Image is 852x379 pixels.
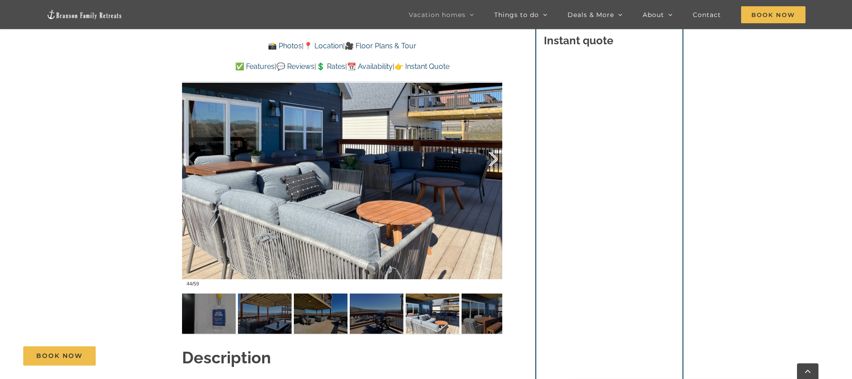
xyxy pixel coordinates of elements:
[693,12,721,18] span: Contact
[544,59,674,363] iframe: Booking/Inquiry Widget
[544,34,613,47] strong: Instant quote
[294,294,348,334] img: Highland-Retreat-vacation-home-rental-Table-Rock-Lake-72-scaled.jpg-nggid03308-ngg0dyn-120x90-00f...
[345,42,416,50] a: 🎥 Floor Plans & Tour
[643,12,664,18] span: About
[304,42,343,50] a: 📍 Location
[406,294,459,334] img: Highland-Retreat-vacation-home-rental-Table-Rock-Lake-78-scaled.jpg-nggid03311-ngg0dyn-120x90-00f...
[350,294,403,334] img: Highland-Retreat-vacation-home-rental-Table-Rock-Lake-77-scaled.jpg-nggid03310-ngg0dyn-120x90-00f...
[276,62,314,71] a: 💬 Reviews
[23,346,96,366] a: Book Now
[268,42,302,50] a: 📸 Photos
[316,62,345,71] a: 💲 Rates
[347,62,393,71] a: 📆 Availability
[494,12,539,18] span: Things to do
[568,12,614,18] span: Deals & More
[394,62,449,71] a: 👉 Instant Quote
[235,62,275,71] a: ✅ Features
[182,61,502,72] p: | | | |
[36,352,83,360] span: Book Now
[409,12,466,18] span: Vacation homes
[238,294,292,334] img: Highland-Retreat-vacation-home-rental-Table-Rock-Lake-75-scaled.jpg-nggid03309-ngg0dyn-120x90-00f...
[182,40,502,52] p: | |
[47,9,123,20] img: Branson Family Retreats Logo
[462,294,515,334] img: Highland-Retreat-vacation-home-rental-Table-Rock-Lake-79-scaled.jpg-nggid03312-ngg0dyn-120x90-00f...
[182,348,271,367] strong: Description
[741,6,805,23] span: Book Now
[182,294,236,334] img: Highland-Retreat-vacation-home-rental-Table-Rock-Lake-67-scaled.jpg-nggid03304-ngg0dyn-120x90-00f...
